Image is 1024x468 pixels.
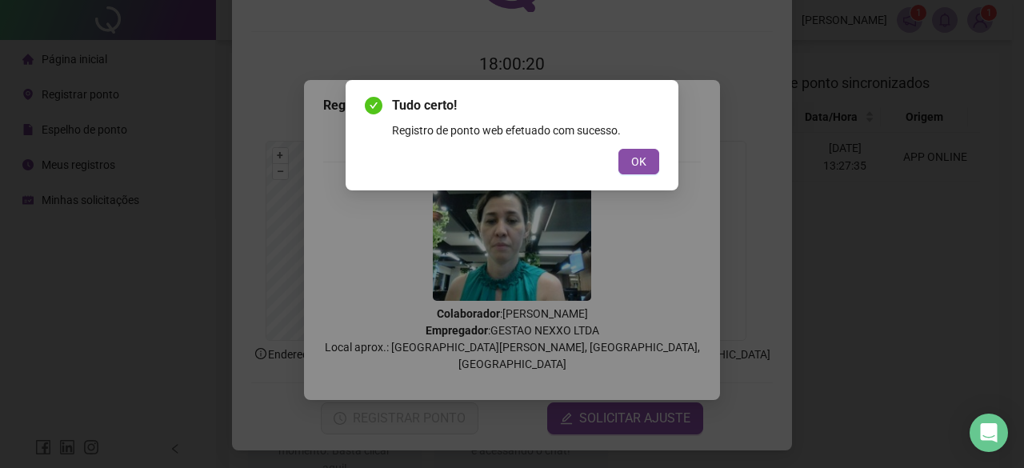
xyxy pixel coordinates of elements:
div: Open Intercom Messenger [970,414,1008,452]
span: Tudo certo! [392,96,659,115]
button: OK [618,149,659,174]
div: Registro de ponto web efetuado com sucesso. [392,122,659,139]
span: OK [631,153,646,170]
span: check-circle [365,97,382,114]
